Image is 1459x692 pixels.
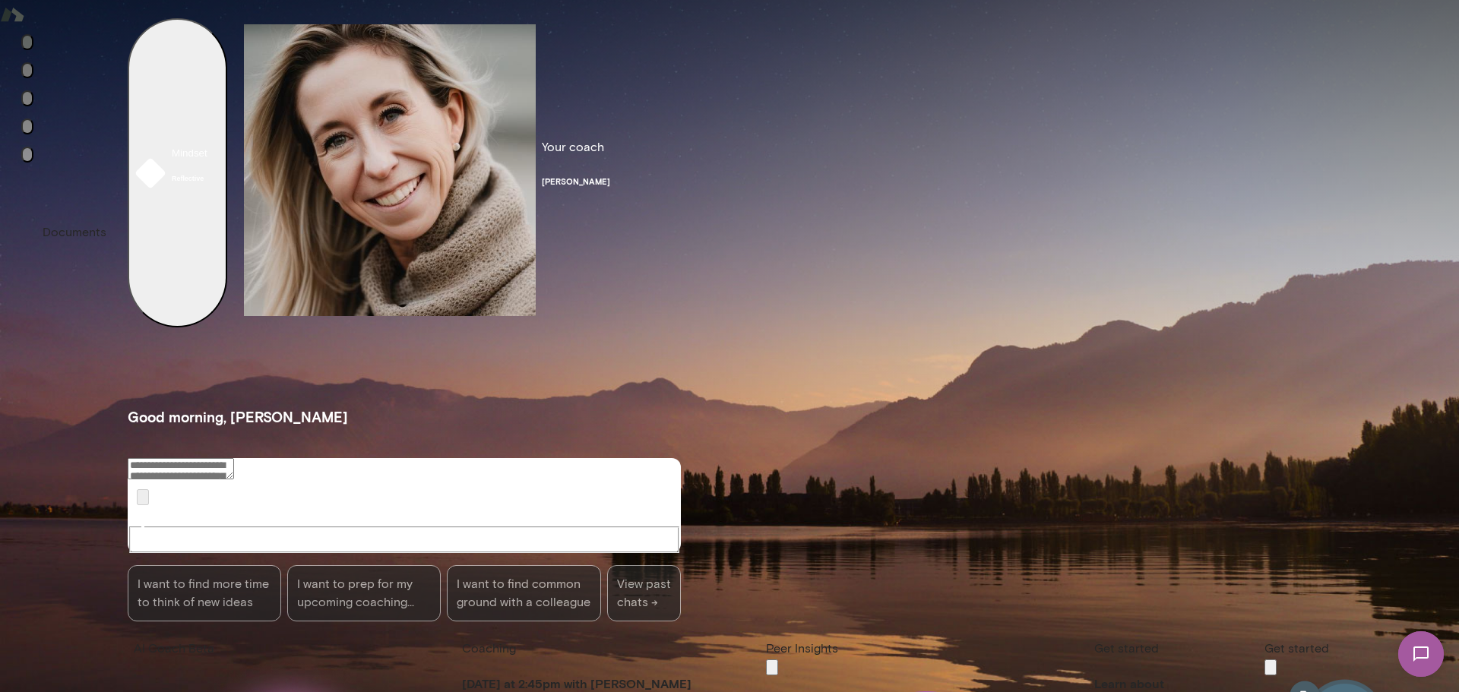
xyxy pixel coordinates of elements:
[287,565,441,621] div: I want to prep for my upcoming coaching session
[128,565,281,621] div: I want to find more time to think of new ideas
[138,575,271,611] span: I want to find more time to think of new ideas
[43,223,106,242] div: Documents
[1264,641,1329,656] span: Get started
[457,575,590,611] span: I want to find common ground with a colleague
[607,565,681,621] span: View past chats ->
[134,641,214,656] span: AI Coach Beta
[128,18,227,327] button: Mindsetreflective
[447,565,600,621] div: I want to find common ground with a colleague
[1094,641,1159,656] span: Get started
[766,641,838,656] span: Peer Insights
[244,24,536,316] img: Laura Demuth
[172,175,207,182] h6: reflective
[542,175,610,188] h6: [PERSON_NAME]
[542,138,610,156] span: Your coach
[128,406,1459,428] h3: Good morning, [PERSON_NAME]
[172,147,207,159] span: Mindset
[462,641,516,656] span: Coaching
[233,18,621,327] div: Laura DemuthYour coach[PERSON_NAME]
[297,575,431,611] span: I want to prep for my upcoming coaching session
[135,158,166,188] img: mindset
